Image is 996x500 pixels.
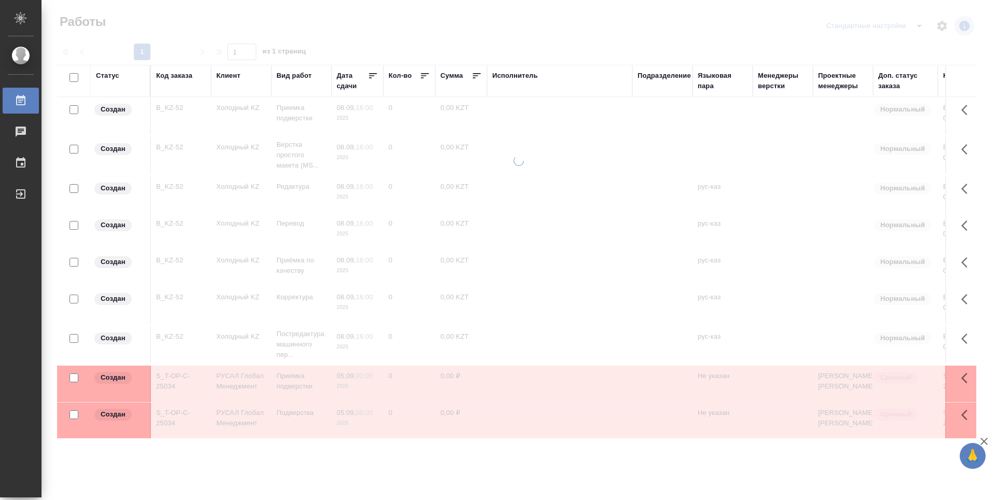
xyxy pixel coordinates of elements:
button: Здесь прячутся важные кнопки [955,402,980,427]
div: Вид работ [276,71,312,81]
span: 🙏 [964,445,981,467]
div: Подразделение [638,71,691,81]
div: Клиент [216,71,240,81]
p: Создан [101,257,126,267]
button: Здесь прячутся важные кнопки [955,250,980,275]
p: Создан [101,372,126,383]
div: Языковая пара [698,71,748,91]
div: Кол-во [389,71,412,81]
div: Заказ еще не согласован с клиентом, искать исполнителей рано [93,103,145,117]
p: Создан [101,220,126,230]
p: Создан [101,104,126,115]
button: 🙏 [960,443,986,469]
div: Заказ еще не согласован с клиентом, искать исполнителей рано [93,182,145,196]
p: Создан [101,183,126,193]
div: Заказ еще не согласован с клиентом, искать исполнителей рано [93,142,145,156]
div: Дата сдачи [337,71,368,91]
button: Здесь прячутся важные кнопки [955,326,980,351]
button: Здесь прячутся важные кнопки [955,176,980,201]
div: Сумма [440,71,463,81]
button: Здесь прячутся важные кнопки [955,366,980,391]
p: Создан [101,333,126,343]
div: Доп. статус заказа [878,71,933,91]
div: Заказ еще не согласован с клиентом, искать исполнителей рано [93,255,145,269]
button: Здесь прячутся важные кнопки [955,98,980,122]
div: Менеджеры верстки [758,71,808,91]
div: Статус [96,71,119,81]
button: Здесь прячутся важные кнопки [955,287,980,312]
div: Заказ еще не согласован с клиентом, искать исполнителей рано [93,292,145,306]
div: Заказ еще не согласован с клиентом, искать исполнителей рано [93,331,145,345]
div: Заказ еще не согласован с клиентом, искать исполнителей рано [93,371,145,385]
div: Исполнитель [492,71,538,81]
div: Код заказа [156,71,192,81]
div: Заказ еще не согласован с клиентом, искать исполнителей рано [93,218,145,232]
p: Создан [101,144,126,154]
p: Создан [101,409,126,420]
button: Здесь прячутся важные кнопки [955,137,980,162]
p: Создан [101,294,126,304]
div: Код работы [943,71,983,81]
div: Проектные менеджеры [818,71,868,91]
div: Заказ еще не согласован с клиентом, искать исполнителей рано [93,408,145,422]
button: Здесь прячутся важные кнопки [955,213,980,238]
